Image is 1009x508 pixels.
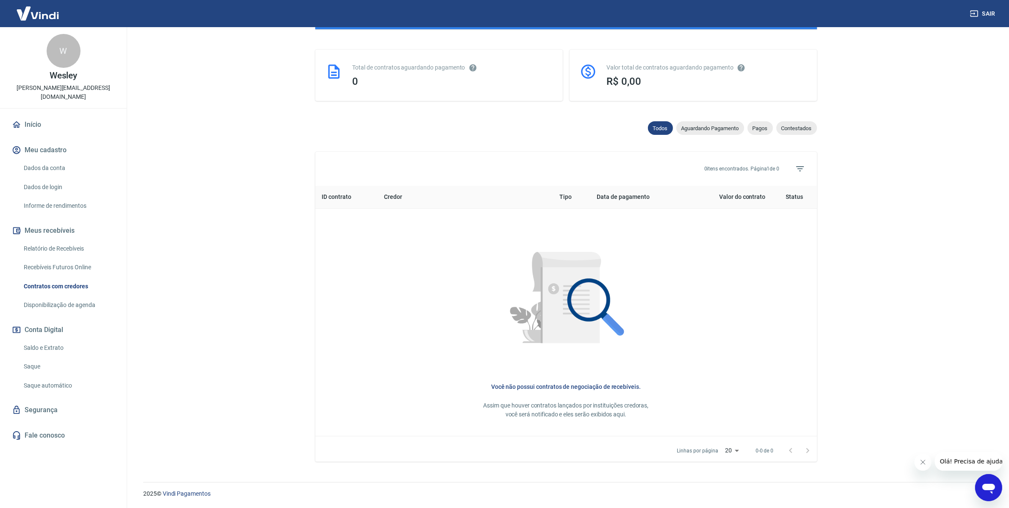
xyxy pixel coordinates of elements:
a: Dados de login [20,179,117,196]
th: ID contrato [315,186,378,209]
p: [PERSON_NAME][EMAIL_ADDRESS][DOMAIN_NAME] [7,84,120,101]
span: Aguardando Pagamento [676,125,744,131]
th: Status [772,186,817,209]
span: Todos [648,125,673,131]
a: Recebíveis Futuros Online [20,259,117,276]
span: Filtros [790,159,810,179]
a: Saldo e Extrato [20,339,117,357]
div: 20 [722,444,742,457]
img: Nenhum item encontrado [488,222,645,379]
th: Data de pagamento [590,186,686,209]
a: Contratos com credores [20,278,117,295]
iframe: Fechar mensagem [914,454,931,471]
svg: Esses contratos não se referem à Vindi, mas sim a outras instituições. [469,64,477,72]
a: Segurança [10,401,117,419]
button: Conta Digital [10,321,117,339]
p: 0 itens encontrados. Página 1 de 0 [704,165,780,173]
p: 2025 © [143,489,989,498]
th: Tipo [553,186,590,209]
div: Valor total de contratos aguardando pagamento [607,63,807,72]
a: Início [10,115,117,134]
span: Contestados [776,125,817,131]
p: Linhas por página [677,447,718,455]
a: Saque automático [20,377,117,394]
div: 0 [353,75,553,87]
a: Saque [20,358,117,375]
a: Dados da conta [20,159,117,177]
span: Pagos [748,125,773,131]
button: Meu cadastro [10,141,117,159]
a: Vindi Pagamentos [163,490,211,497]
th: Credor [377,186,553,209]
a: Disponibilização de agenda [20,296,117,314]
div: Todos [648,121,673,135]
p: Wesley [50,71,78,80]
span: Olá! Precisa de ajuda? [5,6,71,13]
span: R$ 0,00 [607,75,642,87]
button: Sair [968,6,999,22]
th: Valor do contrato [686,186,772,209]
div: W [47,34,81,68]
a: Informe de rendimentos [20,197,117,215]
iframe: Mensagem da empresa [935,452,1002,471]
img: Vindi [10,0,65,26]
div: Aguardando Pagamento [676,121,744,135]
h6: Você não possui contratos de negociação de recebíveis. [329,382,803,391]
button: Meus recebíveis [10,221,117,240]
div: Contestados [776,121,817,135]
svg: O valor comprometido não se refere a pagamentos pendentes na Vindi e sim como garantia a outras i... [737,64,745,72]
div: Pagos [748,121,773,135]
p: 0-0 de 0 [756,447,774,455]
a: Fale conosco [10,426,117,445]
a: Relatório de Recebíveis [20,240,117,257]
iframe: Botão para abrir a janela de mensagens [975,474,1002,501]
span: Assim que houver contratos lançados por instituições credoras, você será notificado e eles serão ... [484,402,649,418]
div: Total de contratos aguardando pagamento [353,63,553,72]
